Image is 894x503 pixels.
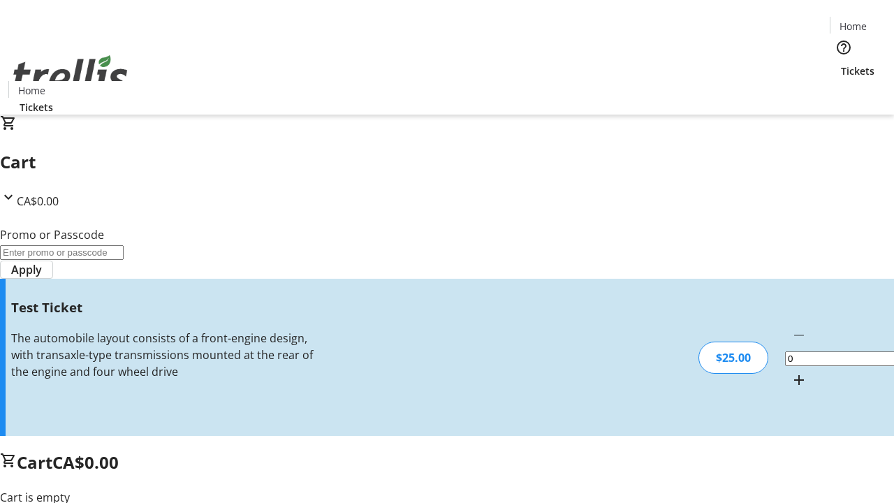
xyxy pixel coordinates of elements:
span: CA$0.00 [17,194,59,209]
a: Tickets [8,100,64,115]
span: CA$0.00 [52,451,119,474]
img: Orient E2E Organization Y7NcwNvPtw's Logo [8,40,133,110]
a: Home [9,83,54,98]
button: Help [830,34,858,61]
span: Apply [11,261,42,278]
button: Cart [830,78,858,106]
span: Home [840,19,867,34]
div: The automobile layout consists of a front-engine design, with transaxle-type transmissions mounte... [11,330,316,380]
a: Tickets [830,64,886,78]
span: Tickets [20,100,53,115]
span: Home [18,83,45,98]
span: Tickets [841,64,874,78]
a: Home [830,19,875,34]
div: $25.00 [698,342,768,374]
button: Increment by one [785,366,813,394]
h3: Test Ticket [11,298,316,317]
